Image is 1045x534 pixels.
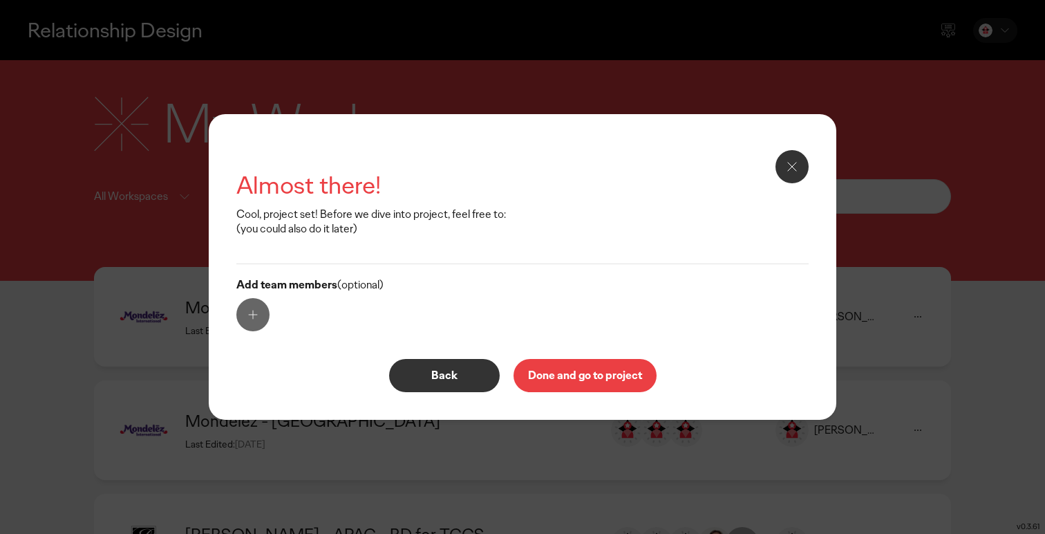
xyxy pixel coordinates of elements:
[528,370,642,381] p: Done and go to project
[514,359,657,392] button: Done and go to project
[404,370,485,381] p: Back
[236,278,808,293] p: (optional)
[236,277,337,292] b: Add team members
[236,169,808,202] h2: Almost there!
[389,359,500,392] button: Back
[236,208,513,237] p: Cool, project set! Before we dive into project, feel free to: (you could also do it later)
